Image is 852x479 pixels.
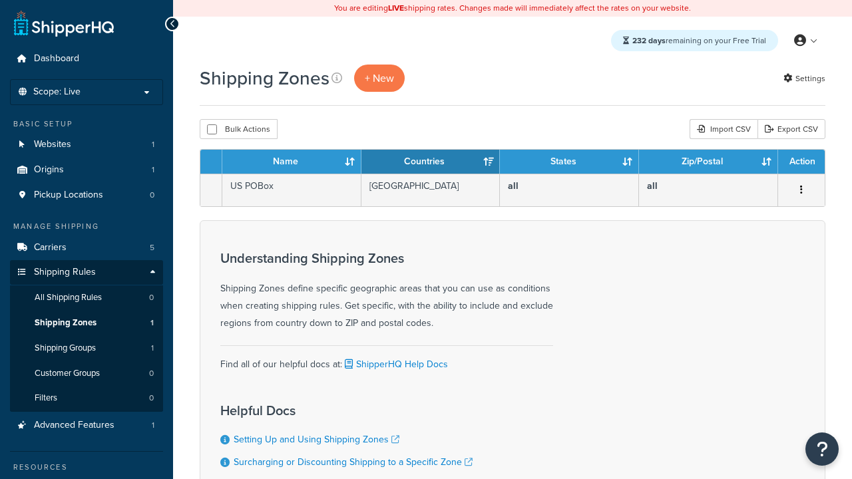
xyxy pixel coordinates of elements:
[34,190,103,201] span: Pickup Locations
[508,179,519,193] b: all
[342,357,448,371] a: ShipperHQ Help Docs
[10,158,163,182] a: Origins 1
[220,251,553,332] div: Shipping Zones define specific geographic areas that you can use as conditions when creating ship...
[222,174,361,206] td: US POBox
[10,361,163,386] a: Customer Groups 0
[35,368,100,379] span: Customer Groups
[10,462,163,473] div: Resources
[34,267,96,278] span: Shipping Rules
[10,413,163,438] a: Advanced Features 1
[234,432,399,446] a: Setting Up and Using Shipping Zones
[220,345,553,373] div: Find all of our helpful docs at:
[10,132,163,157] li: Websites
[35,317,97,329] span: Shipping Zones
[33,86,81,98] span: Scope: Live
[35,292,102,303] span: All Shipping Rules
[10,236,163,260] a: Carriers 5
[34,164,64,176] span: Origins
[200,119,278,139] button: Bulk Actions
[10,260,163,412] li: Shipping Rules
[220,403,473,418] h3: Helpful Docs
[10,285,163,310] a: All Shipping Rules 0
[10,158,163,182] li: Origins
[361,150,501,174] th: Countries: activate to sort column ascending
[10,336,163,361] li: Shipping Groups
[222,150,361,174] th: Name: activate to sort column ascending
[151,343,154,354] span: 1
[149,368,154,379] span: 0
[220,251,553,265] h3: Understanding Shipping Zones
[34,242,67,253] span: Carriers
[647,179,658,193] b: all
[150,190,154,201] span: 0
[361,174,501,206] td: [GEOGRAPHIC_DATA]
[354,65,405,92] a: + New
[611,30,778,51] div: remaining on your Free Trial
[10,311,163,335] li: Shipping Zones
[234,455,473,469] a: Surcharging or Discounting Shipping to a Specific Zone
[10,285,163,310] li: All Shipping Rules
[34,420,114,431] span: Advanced Features
[10,260,163,285] a: Shipping Rules
[149,393,154,404] span: 0
[805,432,839,466] button: Open Resource Center
[10,132,163,157] a: Websites 1
[690,119,757,139] div: Import CSV
[34,139,71,150] span: Websites
[35,393,57,404] span: Filters
[757,119,825,139] a: Export CSV
[10,183,163,208] li: Pickup Locations
[34,53,79,65] span: Dashboard
[10,311,163,335] a: Shipping Zones 1
[10,361,163,386] li: Customer Groups
[500,150,639,174] th: States: activate to sort column ascending
[152,139,154,150] span: 1
[152,420,154,431] span: 1
[152,164,154,176] span: 1
[10,413,163,438] li: Advanced Features
[200,65,329,91] h1: Shipping Zones
[35,343,96,354] span: Shipping Groups
[10,386,163,410] a: Filters 0
[10,47,163,71] a: Dashboard
[10,183,163,208] a: Pickup Locations 0
[10,118,163,130] div: Basic Setup
[365,71,394,86] span: + New
[10,336,163,361] a: Shipping Groups 1
[10,386,163,410] li: Filters
[388,2,404,14] b: LIVE
[150,317,154,329] span: 1
[14,10,114,37] a: ShipperHQ Home
[10,236,163,260] li: Carriers
[10,221,163,232] div: Manage Shipping
[149,292,154,303] span: 0
[783,69,825,88] a: Settings
[150,242,154,253] span: 5
[639,150,778,174] th: Zip/Postal: activate to sort column ascending
[778,150,825,174] th: Action
[632,35,666,47] strong: 232 days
